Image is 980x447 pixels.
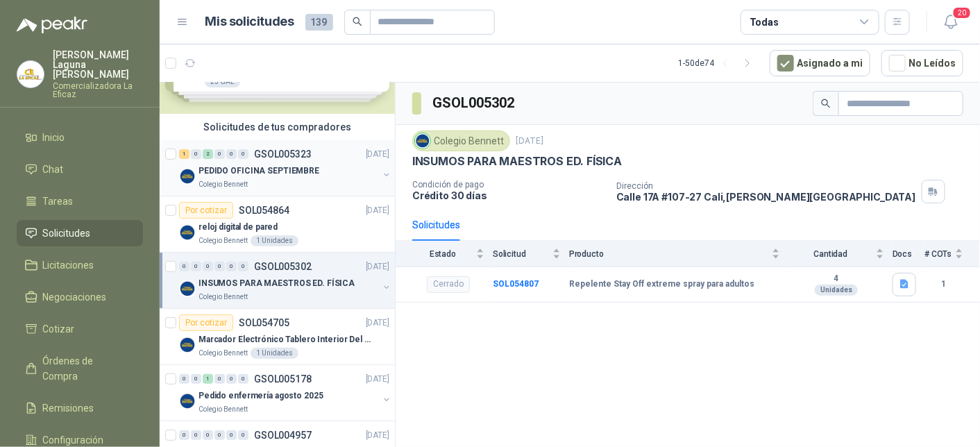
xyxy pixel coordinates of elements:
[493,241,569,267] th: Solicitud
[432,92,516,114] h3: GSOL005302
[17,348,143,389] a: Órdenes de Compra
[17,220,143,246] a: Solicitudes
[412,154,622,169] p: INSUMOS PARA MAESTROS ED. FÍSICA
[17,61,44,87] img: Company Logo
[214,430,225,440] div: 0
[238,374,248,384] div: 0
[214,262,225,271] div: 0
[427,276,470,293] div: Cerrado
[750,15,779,30] div: Todas
[179,224,196,241] img: Company Logo
[412,180,605,189] p: Condición de pago
[198,389,323,403] p: Pedido enfermería agosto 2025
[616,191,916,203] p: Calle 17A #107-27 Cali , [PERSON_NAME][GEOGRAPHIC_DATA]
[179,314,233,331] div: Por cotizar
[616,181,916,191] p: Dirección
[254,430,312,440] p: GSOL004957
[251,235,298,246] div: 1 Unidades
[396,241,493,267] th: Estado
[43,289,107,305] span: Negociaciones
[179,337,196,353] img: Company Logo
[160,309,395,365] a: Por cotizarSOL054705[DATE] Company LogoMarcador Electrónico Tablero Interior Del Día Del Juego Pa...
[17,17,87,33] img: Logo peakr
[179,262,189,271] div: 0
[238,262,248,271] div: 0
[191,374,201,384] div: 0
[239,318,289,328] p: SOL054705
[226,374,237,384] div: 0
[43,162,64,177] span: Chat
[203,262,213,271] div: 0
[160,196,395,253] a: Por cotizarSOL054864[DATE] Company Logoreloj digital de paredColegio Bennett1 Unidades
[366,429,389,442] p: [DATE]
[366,373,389,386] p: [DATE]
[179,393,196,410] img: Company Logo
[179,280,196,297] img: Company Logo
[198,348,248,359] p: Colegio Bennett
[412,189,605,201] p: Crédito 30 días
[191,149,201,159] div: 0
[569,241,788,267] th: Producto
[493,249,550,259] span: Solicitud
[412,217,460,233] div: Solicitudes
[17,188,143,214] a: Tareas
[569,279,754,290] b: Repelente Stay Off extreme spray para adultos
[366,317,389,330] p: [DATE]
[412,130,510,151] div: Colegio Bennett
[198,404,248,415] p: Colegio Bennett
[881,50,963,76] button: No Leídos
[254,262,312,271] p: GSOL005302
[238,430,248,440] div: 0
[924,278,963,291] b: 1
[254,374,312,384] p: GSOL005178
[198,165,319,178] p: PEDIDO OFICINA SEPTIEMBRE
[821,99,831,108] span: search
[815,285,858,296] div: Unidades
[251,348,298,359] div: 1 Unidades
[924,241,980,267] th: # COTs
[191,262,201,271] div: 0
[179,168,196,185] img: Company Logo
[179,371,392,415] a: 0 0 1 0 0 0 GSOL005178[DATE] Company LogoPedido enfermería agosto 2025Colegio Bennett
[569,249,769,259] span: Producto
[516,135,543,148] p: [DATE]
[43,321,75,337] span: Cotizar
[179,146,392,190] a: 1 0 2 0 0 0 GSOL005323[DATE] Company LogoPEDIDO OFICINA SEPTIEMBREColegio Bennett
[179,202,233,219] div: Por cotizar
[17,156,143,183] a: Chat
[43,258,94,273] span: Licitaciones
[924,249,952,259] span: # COTs
[938,10,963,35] button: 20
[788,273,884,285] b: 4
[226,430,237,440] div: 0
[770,50,870,76] button: Asignado a mi
[43,194,74,209] span: Tareas
[226,262,237,271] div: 0
[179,149,189,159] div: 1
[198,221,278,234] p: reloj digital de pared
[412,249,473,259] span: Estado
[53,50,143,79] p: [PERSON_NAME] Laguna [PERSON_NAME]
[366,260,389,273] p: [DATE]
[353,17,362,26] span: search
[43,353,130,384] span: Órdenes de Compra
[493,279,539,289] a: SOL054807
[17,316,143,342] a: Cotizar
[17,284,143,310] a: Negociaciones
[198,333,371,346] p: Marcador Electrónico Tablero Interior Del Día Del Juego Para Luchar, El Baloncesto O El Voleibol
[43,130,65,145] span: Inicio
[191,430,201,440] div: 0
[415,133,430,149] img: Company Logo
[893,241,924,267] th: Docs
[43,226,91,241] span: Solicitudes
[205,12,294,32] h1: Mis solicitudes
[214,374,225,384] div: 0
[43,400,94,416] span: Remisiones
[179,374,189,384] div: 0
[17,252,143,278] a: Licitaciones
[179,430,189,440] div: 0
[198,179,248,190] p: Colegio Bennett
[198,292,248,303] p: Colegio Bennett
[17,395,143,421] a: Remisiones
[179,258,392,303] a: 0 0 0 0 0 0 GSOL005302[DATE] Company LogoINSUMOS PARA MAESTROS ED. FÍSICAColegio Bennett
